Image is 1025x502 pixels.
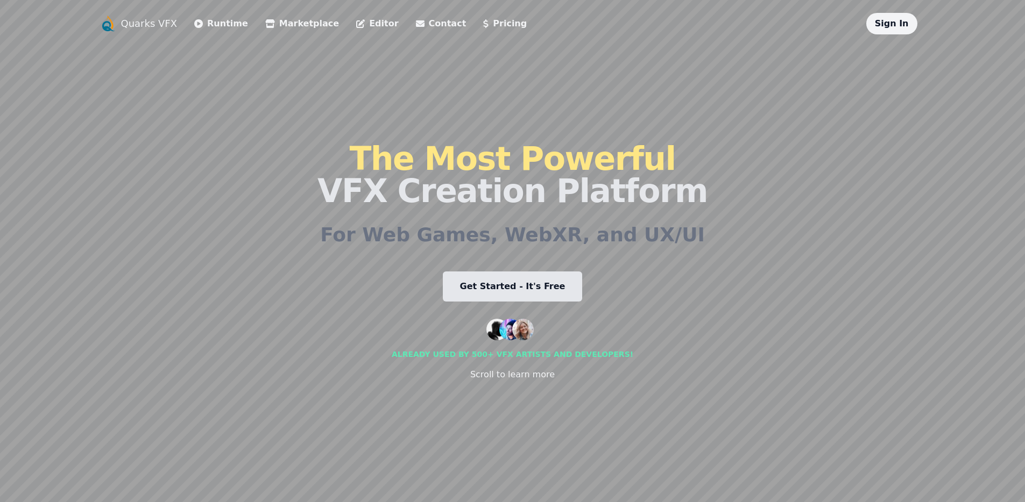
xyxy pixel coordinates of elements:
a: Quarks VFX [121,16,178,31]
h2: For Web Games, WebXR, and UX/UI [320,224,705,246]
div: Scroll to learn more [470,368,555,381]
img: customer 1 [486,319,508,340]
a: Marketplace [265,17,339,30]
h1: VFX Creation Platform [317,142,708,207]
a: Contact [416,17,466,30]
img: customer 3 [512,319,534,340]
span: The Most Powerful [349,140,675,177]
a: Sign In [875,18,909,28]
div: Already used by 500+ vfx artists and developers! [392,349,633,360]
a: Runtime [194,17,248,30]
a: Editor [356,17,398,30]
a: Pricing [483,17,527,30]
img: customer 2 [499,319,521,340]
a: Get Started - It's Free [443,271,583,302]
